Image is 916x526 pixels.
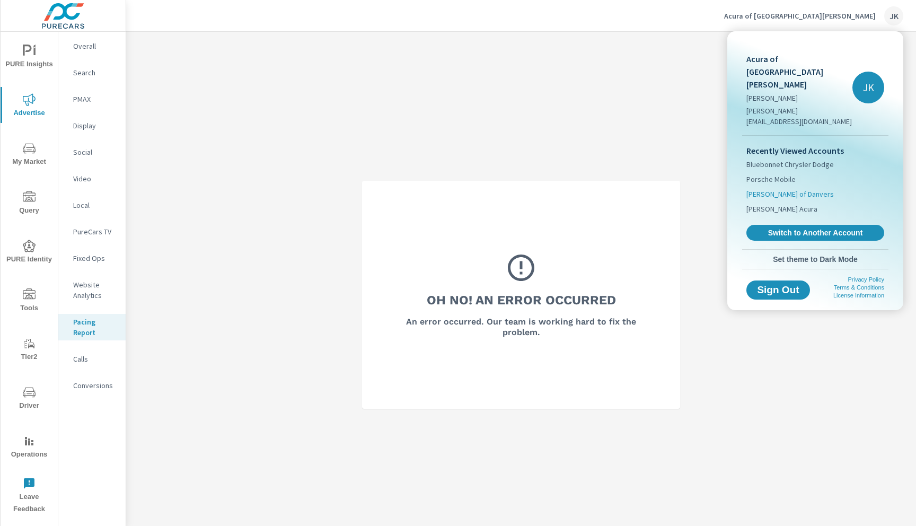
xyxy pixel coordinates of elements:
a: Switch to Another Account [746,225,884,241]
button: Sign Out [746,280,810,300]
span: Porsche Mobile [746,174,796,185]
p: Recently Viewed Accounts [746,144,884,157]
a: Terms & Conditions [834,284,884,291]
a: License Information [833,292,884,299]
span: Sign Out [755,285,801,295]
div: JK [852,72,884,103]
button: Set theme to Dark Mode [742,250,888,269]
p: Acura of [GEOGRAPHIC_DATA][PERSON_NAME] [746,52,852,91]
span: [PERSON_NAME] of Danvers [746,189,834,199]
a: Privacy Policy [848,276,884,283]
span: Bluebonnet Chrysler Dodge [746,159,834,170]
span: [PERSON_NAME] Acura [746,204,817,214]
p: [PERSON_NAME] [746,93,852,103]
span: Switch to Another Account [752,228,878,238]
span: Set theme to Dark Mode [746,255,884,264]
p: [PERSON_NAME][EMAIL_ADDRESS][DOMAIN_NAME] [746,106,852,127]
